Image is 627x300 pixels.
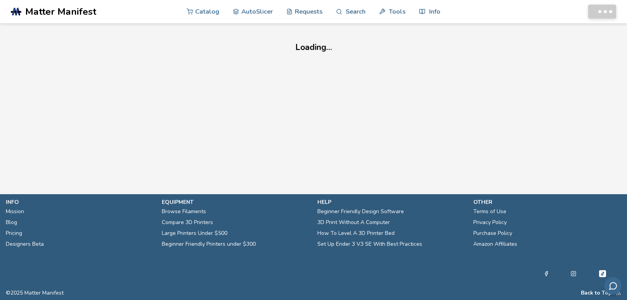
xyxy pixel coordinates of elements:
p: other [473,198,622,206]
a: Amazon Affiliates [473,239,517,250]
p: info [6,198,154,206]
a: Beginner Friendly Design Software [317,206,404,217]
a: Facebook [544,269,549,278]
p: help [317,198,466,206]
a: RSS Feed [616,290,621,296]
span: Matter Manifest [25,6,96,17]
a: Designers Beta [6,239,44,250]
span: © 2025 Matter Manifest [6,290,64,296]
a: Mission [6,206,24,217]
a: Browse Filaments [162,206,206,217]
a: 3D Print Without A Computer [317,217,390,228]
a: Privacy Policy [473,217,507,228]
a: Beginner Friendly Printers under $300 [162,239,256,250]
h1: Loading... [235,43,392,52]
a: Compare 3D Printers [162,217,213,228]
a: Terms of Use [473,206,506,217]
a: Tiktok [598,269,607,278]
a: Set Up Ender 3 V3 SE With Best Practices [317,239,422,250]
button: Send feedback via email [604,277,622,295]
a: Large Printers Under $500 [162,228,227,239]
a: Instagram [571,269,576,278]
a: Blog [6,217,17,228]
button: Back to Top [581,290,612,296]
a: Pricing [6,228,22,239]
a: How To Level A 3D Printer Bed [317,228,395,239]
a: Purchase Policy [473,228,512,239]
p: equipment [162,198,310,206]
